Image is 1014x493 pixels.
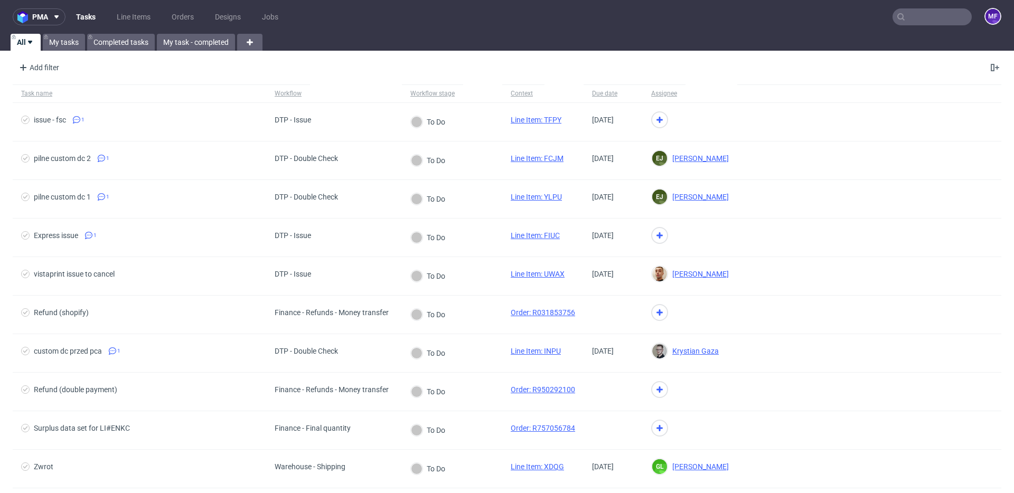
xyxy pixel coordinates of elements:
div: Surplus data set for LI#ENKC [34,424,130,432]
span: [DATE] [592,116,614,124]
span: 1 [106,154,109,163]
span: 1 [93,231,97,240]
div: To Do [411,193,445,205]
span: [DATE] [592,231,614,240]
a: Orders [165,8,200,25]
a: Line Item: INPU [511,347,561,355]
div: To Do [411,270,445,282]
div: Add filter [15,59,61,76]
span: [PERSON_NAME] [668,154,729,163]
div: issue - fsc [34,116,66,124]
div: To Do [411,386,445,397]
div: To Do [411,463,445,475]
a: Line Item: XDQG [511,462,564,471]
a: Tasks [70,8,102,25]
div: To Do [411,347,445,359]
div: Refund (double payment) [34,385,117,394]
span: [DATE] [592,347,614,355]
div: To Do [411,232,445,243]
span: [PERSON_NAME] [668,193,729,201]
div: Workflow [275,89,302,98]
figcaption: EJ [652,151,667,166]
div: To Do [411,424,445,436]
div: DTP - Double Check [275,154,338,163]
a: Line Item: YLPU [511,193,562,201]
div: To Do [411,309,445,320]
span: pma [32,13,48,21]
button: pma [13,8,65,25]
span: [DATE] [592,462,614,471]
a: All [11,34,41,51]
a: My tasks [43,34,85,51]
a: Order: R031853756 [511,308,575,317]
div: DTP - Double Check [275,347,338,355]
div: Express issue [34,231,78,240]
a: Line Item: UWAX [511,270,565,278]
div: To Do [411,155,445,166]
a: Line Item: FCJM [511,154,564,163]
figcaption: EJ [652,189,667,204]
div: Finance - Refunds - Money transfer [275,385,389,394]
span: [DATE] [592,270,614,278]
a: Completed tasks [87,34,155,51]
figcaption: MF [985,9,1000,24]
span: Due date [592,89,634,98]
a: Line Item: TFPY [511,116,561,124]
div: DTP - Issue [275,116,311,124]
figcaption: GL [652,459,667,474]
div: To Do [411,116,445,128]
div: Refund (shopify) [34,308,89,317]
div: Context [511,89,536,98]
span: 1 [117,347,120,355]
div: custom dc przed pca [34,347,102,355]
span: [DATE] [592,193,614,201]
a: Line Item: FIUC [511,231,560,240]
a: Line Items [110,8,157,25]
div: Zwrot [34,462,53,471]
div: vistaprint issue to cancel [34,270,115,278]
img: logo [17,11,32,23]
span: 1 [106,193,109,201]
span: [DATE] [592,154,614,163]
div: DTP - Double Check [275,193,338,201]
div: Assignee [651,89,677,98]
span: Krystian Gaza [668,347,719,355]
span: 1 [81,116,84,124]
a: Order: R950292100 [511,385,575,394]
span: Task name [21,89,258,98]
span: [PERSON_NAME] [668,462,729,471]
img: Bartłomiej Leśniczuk [652,267,667,281]
div: DTP - Issue [275,270,311,278]
div: Warehouse - Shipping [275,462,345,471]
span: [PERSON_NAME] [668,270,729,278]
div: Finance - Final quantity [275,424,351,432]
div: pilne custom dc 1 [34,193,91,201]
a: Designs [209,8,247,25]
div: Finance - Refunds - Money transfer [275,308,389,317]
a: Order: R757056784 [511,424,575,432]
div: DTP - Issue [275,231,311,240]
img: Krystian Gaza [652,344,667,358]
a: Jobs [256,8,285,25]
a: My task - completed [157,34,235,51]
div: Workflow stage [410,89,455,98]
div: pilne custom dc 2 [34,154,91,163]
